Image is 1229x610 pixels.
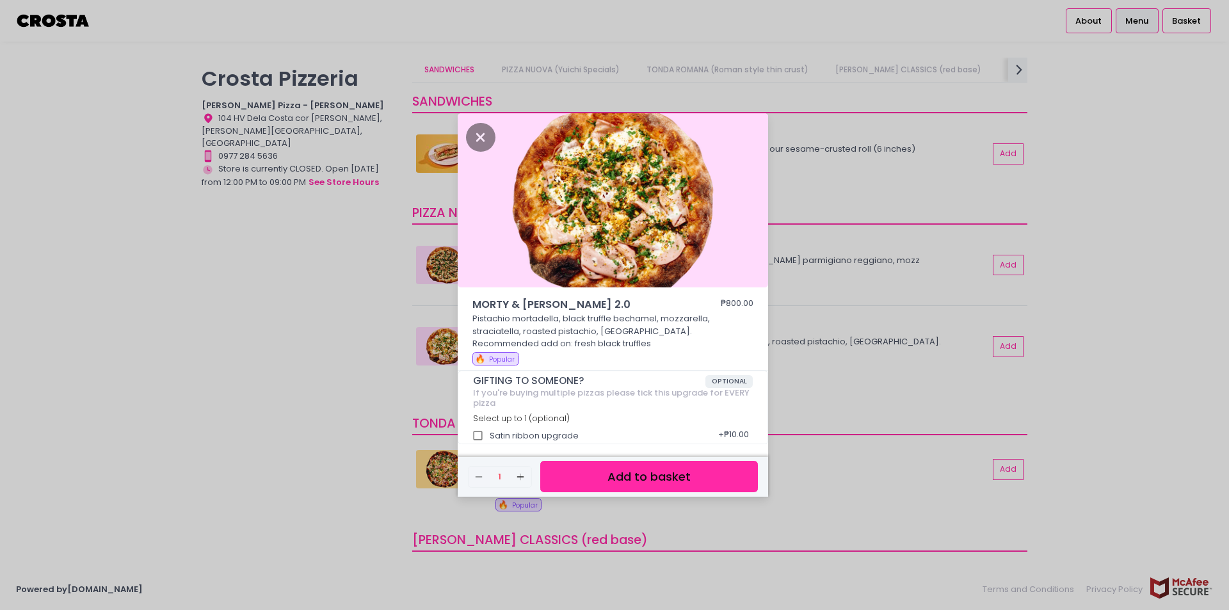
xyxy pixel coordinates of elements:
[540,461,758,492] button: Add to basket
[473,413,570,424] span: Select up to 1 (optional)
[489,355,515,364] span: Popular
[473,375,705,387] span: GIFTING TO SOMEONE?
[721,297,753,312] div: ₱800.00
[466,130,495,143] button: Close
[472,312,754,350] p: Pistachio mortadella, black truffle bechamel, mozzarella, straciatella, roasted pistachio, [GEOGR...
[472,297,684,312] span: MORTY & [PERSON_NAME] 2.0
[714,424,753,448] div: + ₱10.00
[458,113,768,287] img: MORTY & ELLA 2.0
[473,388,753,408] div: If you're buying multiple pizzas please tick this upgrade for EVERY pizza
[705,375,753,388] span: OPTIONAL
[475,353,485,365] span: 🔥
